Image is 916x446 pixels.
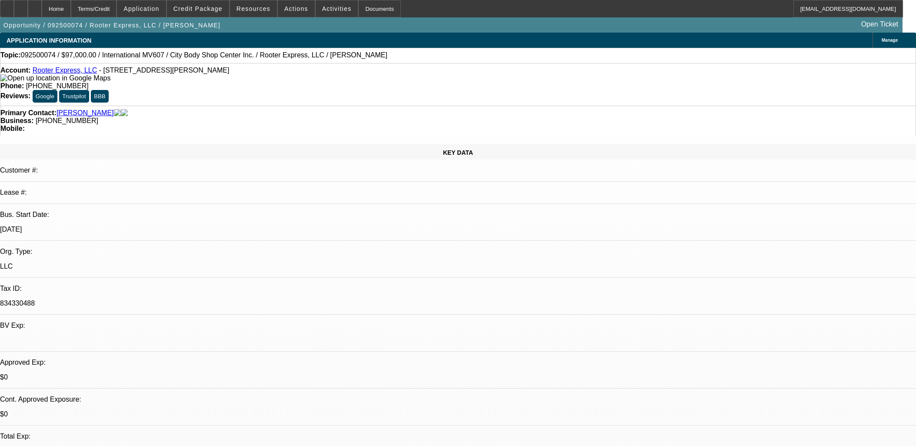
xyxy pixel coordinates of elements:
span: [PHONE_NUMBER] [26,82,89,90]
button: BBB [91,90,109,103]
img: Open up location in Google Maps [0,74,110,82]
strong: Phone: [0,82,24,90]
strong: Primary Contact: [0,109,57,117]
button: Actions [278,0,315,17]
strong: Account: [0,67,30,74]
span: APPLICATION INFORMATION [7,37,91,44]
a: [PERSON_NAME] [57,109,114,117]
strong: Reviews: [0,92,30,100]
img: linkedin-icon.png [121,109,128,117]
span: 092500074 / $97,000.00 / International MV607 / City Body Shop Center Inc. / Rooter Express, LLC /... [21,51,387,59]
button: Credit Package [167,0,229,17]
span: Manage [882,38,898,43]
button: Activities [316,0,358,17]
button: Trustpilot [59,90,89,103]
span: Actions [284,5,308,12]
a: View Google Maps [0,74,110,82]
strong: Topic: [0,51,21,59]
span: - [STREET_ADDRESS][PERSON_NAME] [99,67,230,74]
button: Google [33,90,57,103]
span: KEY DATA [443,149,473,156]
img: facebook-icon.png [114,109,121,117]
a: Open Ticket [858,17,902,32]
span: Activities [322,5,352,12]
strong: Mobile: [0,125,25,132]
span: Application [123,5,159,12]
a: Rooter Express, LLC [33,67,97,74]
button: Resources [230,0,277,17]
span: Resources [236,5,270,12]
span: Opportunity / 092500074 / Rooter Express, LLC / [PERSON_NAME] [3,22,220,29]
strong: Business: [0,117,33,124]
span: [PHONE_NUMBER] [36,117,98,124]
span: Credit Package [173,5,223,12]
button: Application [117,0,166,17]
